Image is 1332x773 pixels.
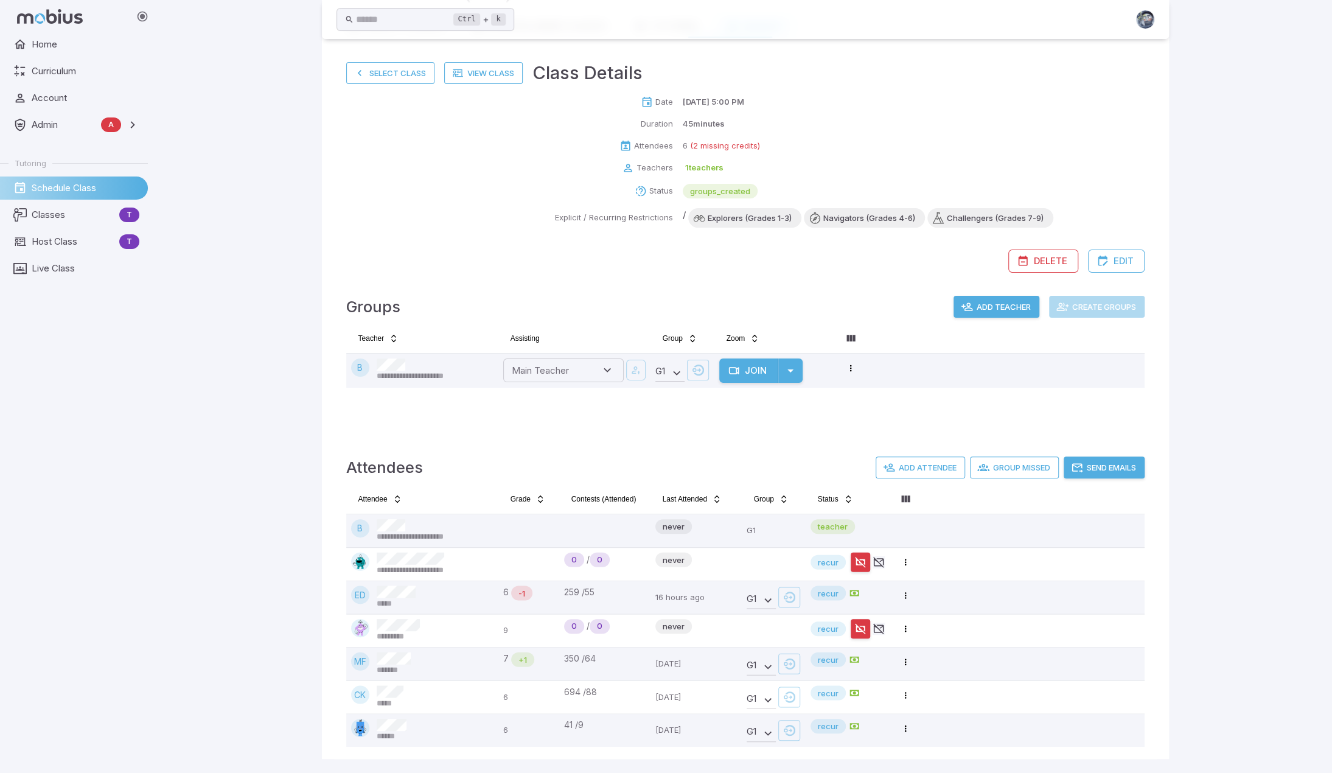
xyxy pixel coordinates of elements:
button: Group [747,489,796,509]
p: 6 [503,719,554,742]
span: Classes [32,208,114,222]
span: Status [818,494,839,504]
span: Group [754,494,774,504]
p: G1 [747,519,801,542]
img: rectangle.svg [351,719,369,737]
div: MF [351,652,369,671]
span: recur [811,687,846,699]
p: 6 [683,140,688,152]
span: Curriculum [32,65,139,78]
p: [DATE] [655,685,737,708]
p: (2 missing credits) [690,140,760,152]
span: Schedule Class [32,181,139,195]
span: recur [811,654,846,666]
div: B [351,519,369,537]
button: Zoom [719,329,767,348]
h4: Attendees [346,455,423,480]
p: 1 teachers [685,162,724,174]
span: groups_created [683,185,758,197]
span: Attendee [358,494,388,504]
span: Group [663,334,683,343]
kbd: Ctrl [453,13,481,26]
p: 45 minutes [683,118,725,130]
span: Challengers (Grades 7-9) [937,212,1053,224]
button: Select Class [346,62,434,84]
span: Zoom [727,334,745,343]
div: New Student [590,619,610,634]
p: [DATE] 5:00 PM [683,96,744,108]
p: Duration [641,118,673,130]
span: Home [32,38,139,51]
p: Explicit / Recurring Restrictions [555,212,673,224]
span: Live Class [32,262,139,275]
span: Contests (Attended) [571,494,636,504]
div: G 1 [747,657,776,676]
button: Add Attendee [876,456,965,478]
img: octagon.svg [351,553,369,571]
div: Never Played [564,619,584,634]
button: Last Attended [655,489,729,509]
span: Explorers (Grades 1-3) [698,212,801,224]
div: G 1 [747,724,776,742]
p: Attendees [634,140,673,152]
span: Assisting [511,334,540,343]
p: [DATE] [655,719,737,742]
span: 0 [564,620,584,632]
span: Teacher [358,334,385,343]
p: Date [655,96,673,108]
div: CK [351,685,369,704]
button: Join [719,359,778,383]
div: 259 / 55 [564,586,646,598]
span: -1 [511,587,532,599]
p: 6 [503,685,554,708]
span: Tutoring [15,158,46,169]
span: never [655,554,692,566]
button: Grade [503,489,553,509]
p: Teachers [636,162,673,174]
span: never [655,520,692,533]
button: Delete [1008,250,1078,273]
span: recur [811,720,846,732]
img: diamond.svg [351,619,369,637]
h3: Class Details [532,60,643,86]
span: never [655,620,692,632]
button: Send Emails [1064,456,1145,478]
button: Group [655,329,705,348]
div: B [351,359,369,377]
div: ED [351,586,369,604]
button: Teacher [351,329,406,348]
span: T [119,236,139,248]
button: Group Missed [970,456,1059,478]
span: recur [811,556,846,568]
button: Column visibility [841,329,860,348]
p: [DATE] [655,652,737,676]
span: Admin [32,118,96,131]
span: Navigators (Grades 4-6) [814,212,925,224]
span: Grade [511,494,531,504]
div: Math is below age level [511,586,532,600]
span: Account [32,91,139,105]
button: Status [811,489,860,509]
span: 0 [590,554,610,566]
div: / [564,553,646,567]
button: Attendee [351,489,410,509]
div: 350 / 64 [564,652,646,665]
button: Assisting [503,329,547,348]
span: A [101,119,121,131]
p: 16 hours ago [655,586,737,609]
span: 6 [503,586,509,600]
span: Last Attended [663,494,707,504]
div: 41 / 9 [564,719,646,731]
h4: Groups [346,295,400,319]
div: Math is above age level [511,652,534,667]
div: + [453,12,506,27]
span: recur [811,587,846,599]
kbd: k [491,13,505,26]
span: T [119,209,139,221]
p: 9 [503,619,554,642]
button: Add Teacher [954,296,1039,318]
span: Host Class [32,235,114,248]
span: recur [811,623,846,635]
div: New Student [590,553,610,567]
button: Edit [1088,250,1145,273]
